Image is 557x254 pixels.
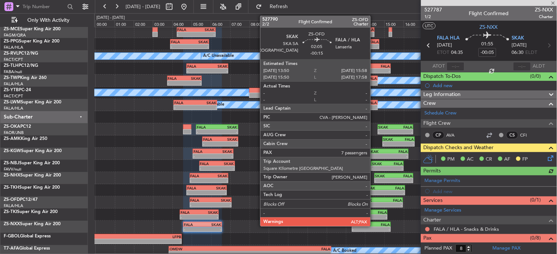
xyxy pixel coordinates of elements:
div: CS [506,131,519,139]
div: FALA [184,222,202,227]
div: FACT [293,52,310,56]
div: SKAK [209,174,228,178]
span: ELDT [526,49,537,56]
div: A/C Booked [269,75,292,86]
div: SKAK [208,64,228,68]
span: Dispatch To-Dos [424,72,461,81]
span: [DATE] [437,42,452,49]
a: FALA/HLA [4,203,23,209]
span: Crew [424,99,436,108]
div: FALA [373,64,390,68]
div: LFPB [71,234,181,239]
div: - [181,215,199,219]
div: - [343,105,360,110]
div: FALA [191,174,209,178]
span: ZS-OKA [4,124,20,129]
a: ZS-MCESuper King Air 200 [4,27,61,31]
span: Charter [535,14,553,20]
div: - [293,56,310,61]
span: ZS-NXX [480,23,498,31]
div: [DATE] - [DATE] [96,15,125,21]
div: - [349,215,368,219]
div: SKAK [213,149,233,154]
div: FAGR [276,52,293,56]
div: FALA [181,210,199,214]
a: ZS-TWPKing Air 260 [4,76,47,80]
div: 15:00 [385,20,404,27]
a: ZS-RVLPC12/NG [4,51,38,56]
div: FALA [396,125,413,129]
div: 03:00 [153,20,172,27]
div: - [208,69,228,73]
div: - [346,81,362,85]
div: SKAK [356,64,373,68]
div: - [357,32,374,37]
div: - [388,154,408,158]
span: (0/0) [530,72,541,80]
span: ZS-OFD [4,198,20,202]
div: - [217,130,238,134]
div: SKAK [366,186,385,190]
div: - [190,44,208,49]
div: - [396,130,413,134]
a: FACT/CPT [4,93,23,99]
div: - [353,227,371,231]
span: [DATE] - [DATE] [126,3,160,10]
a: ZS-YTBPC-24 [4,88,31,92]
span: ZS-PPG [4,39,19,44]
label: Planned PAX [425,245,452,252]
div: SKAK [379,125,396,129]
a: ZS-KGWSuper King Air 200 [4,149,62,153]
div: 04:00 [172,20,192,27]
span: ZS-NXX [4,222,20,226]
a: ZS-TLHPC12/NG [4,63,38,68]
div: - [194,154,213,158]
div: - [362,81,377,85]
div: SKAK [353,222,371,227]
span: SKAK [512,35,524,42]
span: Pax [424,234,432,243]
a: FALA/HLA [4,106,23,111]
span: ZS-RVL [4,51,18,56]
div: FALA [168,76,185,80]
a: ZS-AMKKing Air 250 [4,137,47,141]
div: - [199,215,218,219]
div: FALA [388,149,408,154]
div: - [373,69,390,73]
div: - [276,56,293,61]
span: AC [467,156,474,163]
div: 16:00 [404,20,423,27]
div: FALA [357,27,374,32]
a: FALA / HLA - Snacks & Drinks [434,226,499,232]
div: 05:00 [192,20,211,27]
a: ZS-OFDPC12/47 [4,198,38,202]
div: FALA [171,40,189,44]
div: FALA [387,161,403,166]
div: SKAK [375,174,394,178]
div: SKAK [349,210,368,214]
a: FALA/HLA [4,45,23,50]
div: - [360,105,377,110]
div: FALA [194,149,213,154]
div: - [184,227,202,231]
div: 13:00 [346,20,365,27]
div: - [187,69,208,73]
div: SKAK [217,125,238,129]
a: ZS-PPGSuper King Air 200 [4,39,59,44]
span: ZS-MCE [4,27,20,31]
div: - [340,32,357,37]
a: ZS-NBJSuper King Air 200 [4,161,60,165]
div: - [387,166,403,171]
div: SKAK [196,27,215,32]
div: - [196,32,215,37]
div: - [382,203,402,207]
span: [DATE] [512,42,527,49]
div: SKAK [184,76,201,80]
div: FALA [174,100,195,105]
div: CP [433,131,445,139]
div: SKAK [369,149,388,154]
div: - [217,166,234,171]
div: 11:00 [307,20,327,27]
div: FALA [203,137,220,141]
div: - [197,130,217,134]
